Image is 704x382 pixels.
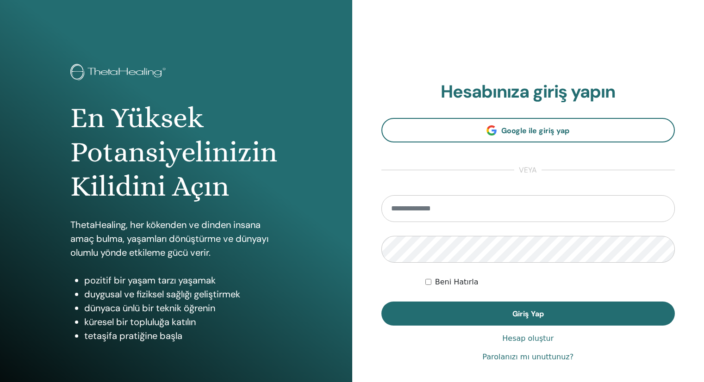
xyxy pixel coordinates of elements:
div: Keep me authenticated indefinitely or until I manually logout [425,277,675,288]
a: Google ile giriş yap [381,118,675,142]
h2: Hesabınıza giriş yapın [381,81,675,103]
span: Google ile giriş yap [501,126,569,136]
li: duygusal ve fiziksel sağlığı geliştirmek [84,287,282,301]
span: veya [514,165,542,176]
li: tetaşifa pratiğine başla [84,329,282,343]
label: Beni Hatırla [435,277,479,288]
a: Hesap oluştur [502,333,554,344]
a: Parolanızı mı unuttunuz? [482,351,573,363]
button: Giriş Yap [381,302,675,326]
h1: En Yüksek Potansiyelinizin Kilidini Açın [70,101,282,204]
li: dünyaca ünlü bir teknik öğrenin [84,301,282,315]
li: pozitif bir yaşam tarzı yaşamak [84,273,282,287]
li: küresel bir topluluğa katılın [84,315,282,329]
p: ThetaHealing, her kökenden ve dinden insana amaç bulma, yaşamları dönüştürme ve dünyayı olumlu yö... [70,218,282,259]
span: Giriş Yap [512,309,544,319]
